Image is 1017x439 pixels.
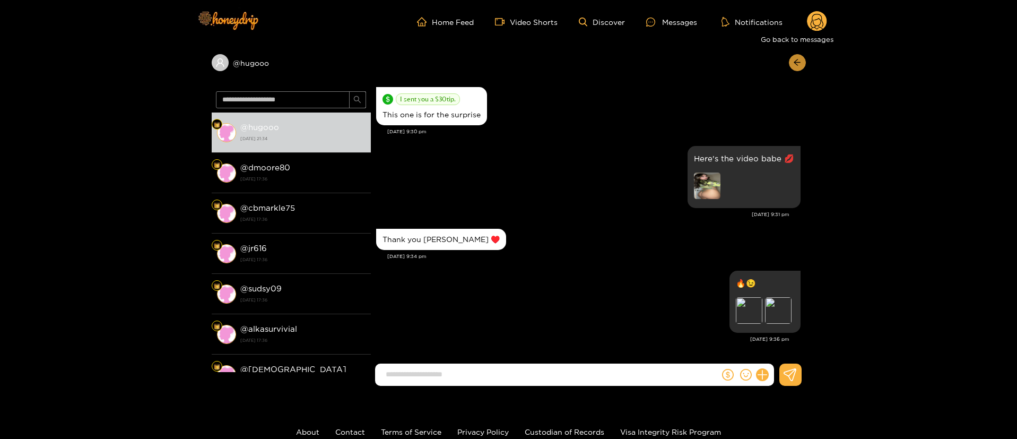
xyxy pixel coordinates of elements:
img: Fan Level [214,162,220,168]
div: @hugooo [212,54,371,71]
span: I sent you a $ 30 tip. [396,93,460,105]
button: search [349,91,366,108]
button: arrow-left [789,54,806,71]
a: Privacy Policy [457,428,509,436]
img: Fan Level [214,364,220,370]
img: conversation [217,365,236,384]
strong: @ sudsy09 [240,284,282,293]
button: dollar [720,367,736,383]
p: Here's the video babe 💋 [694,152,794,165]
img: conversation [217,244,236,263]
div: Oct. 6, 9:34 pm [376,229,506,250]
a: Discover [579,18,625,27]
span: arrow-left [793,58,801,67]
div: [DATE] 9:30 pm [387,128,801,135]
strong: @ alkasurvivial [240,324,297,333]
strong: [DATE] 17:36 [240,174,366,184]
div: Thank you [PERSON_NAME] ♥️ [383,235,500,244]
span: dollar-circle [383,94,393,105]
strong: [DATE] 17:36 [240,214,366,224]
span: search [353,96,361,105]
strong: @ dmoore80 [240,163,290,172]
div: [DATE] 9:34 pm [387,253,801,260]
img: Fan Level [214,202,220,209]
strong: [DATE] 21:34 [240,134,366,143]
p: 🔥😉 [736,277,794,289]
img: conversation [217,325,236,344]
div: [DATE] 9:36 pm [376,335,789,343]
img: preview [694,173,720,199]
div: This one is for the surprise [383,110,481,119]
strong: [DATE] 17:36 [240,295,366,305]
strong: [DATE] 17:36 [240,335,366,345]
button: Notifications [718,16,786,27]
a: About [296,428,319,436]
img: conversation [217,123,236,142]
span: video-camera [495,17,510,27]
a: Terms of Service [381,428,441,436]
span: dollar [722,369,734,381]
span: user [215,58,225,67]
a: Video Shorts [495,17,558,27]
a: Visa Integrity Risk Program [620,428,721,436]
div: Oct. 6, 9:31 pm [688,146,801,208]
img: conversation [217,163,236,183]
div: Oct. 6, 9:30 pm [376,87,487,125]
img: Fan Level [214,243,220,249]
a: Home Feed [417,17,474,27]
strong: @ jr616 [240,244,267,253]
strong: [DATE] 17:36 [240,255,366,264]
div: Oct. 6, 9:36 pm [729,271,801,333]
strong: @ [DEMOGRAPHIC_DATA] [240,365,346,374]
strong: @ hugooo [240,123,279,132]
div: Messages [646,16,697,28]
div: [DATE] 9:31 pm [376,211,789,218]
span: smile [740,369,752,381]
strong: @ cbmarkle75 [240,203,295,212]
img: conversation [217,285,236,304]
img: Fan Level [214,283,220,289]
a: Custodian of Records [525,428,604,436]
img: conversation [217,204,236,223]
img: Fan Level [214,323,220,330]
span: home [417,17,432,27]
img: Fan Level [214,122,220,128]
a: Contact [335,428,365,436]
